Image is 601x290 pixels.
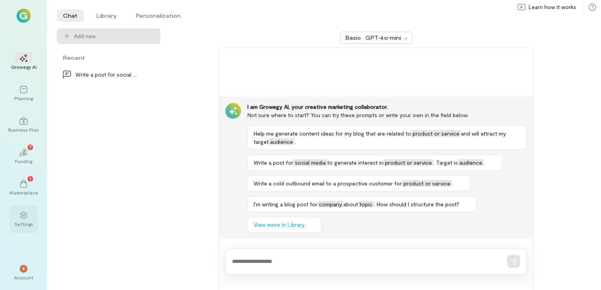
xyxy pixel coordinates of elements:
[293,159,327,166] span: social media
[254,221,304,229] span: View more in Library
[247,125,527,150] button: Help me generate content ideas for my blog that are related toproduct or serviceand will attract ...
[433,159,458,166] span: . Target is
[9,48,38,76] a: Growegy AI
[74,32,96,40] span: Add new
[269,138,295,145] span: audience
[254,159,293,166] span: Write a post for
[317,201,343,207] span: company
[29,175,31,182] span: 1
[529,3,576,11] span: Learn how it works
[345,34,402,42] div: Basic · GPT‑4o‑mini
[29,143,32,151] span: 7
[9,259,38,287] div: *Account
[247,217,322,233] button: View more in Library
[247,154,502,171] button: Write a post forsocial mediato generate interest inproduct or service. Target isaudience.
[343,201,358,207] span: about
[90,9,123,22] li: Library
[254,130,411,137] span: Help me generate content ideas for my blog that are related to
[458,159,484,166] span: audience
[57,53,160,62] div: Recent
[247,196,477,212] button: I’m writing a blog post forcompanyabouttopic. How should I structure the post?
[15,221,33,227] div: Settings
[11,64,37,70] div: Growegy AI
[402,180,452,187] span: product or service
[484,159,485,166] span: .
[374,201,459,207] span: . How should I structure the post?
[452,180,453,187] span: .
[129,9,187,22] li: Personalization
[383,159,433,166] span: product or service
[295,138,296,145] span: .
[254,180,402,187] span: Write a cold outbound email to a prospective customer for
[9,111,38,139] a: Business Plan
[327,159,383,166] span: to generate interest in
[15,158,32,164] div: Funding
[9,142,38,171] a: Funding
[247,111,527,119] div: Not sure where to start? You can try these prompts or write your own in the field below.
[247,103,527,111] div: I am Growegy AI, your creative marketing collaborator.
[8,127,39,133] div: Business Plan
[411,130,461,137] span: product or service
[9,205,38,233] a: Settings
[358,201,374,207] span: topic
[14,95,33,101] div: Planning
[9,79,38,108] a: Planning
[14,274,33,281] div: Account
[76,70,137,79] div: Write a post for social media to generate interes…
[254,201,317,207] span: I’m writing a blog post for
[9,174,38,202] a: Marketplace
[9,189,38,196] div: Marketplace
[57,9,84,22] li: Chat
[247,175,470,191] button: Write a cold outbound email to a prospective customer forproduct or service.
